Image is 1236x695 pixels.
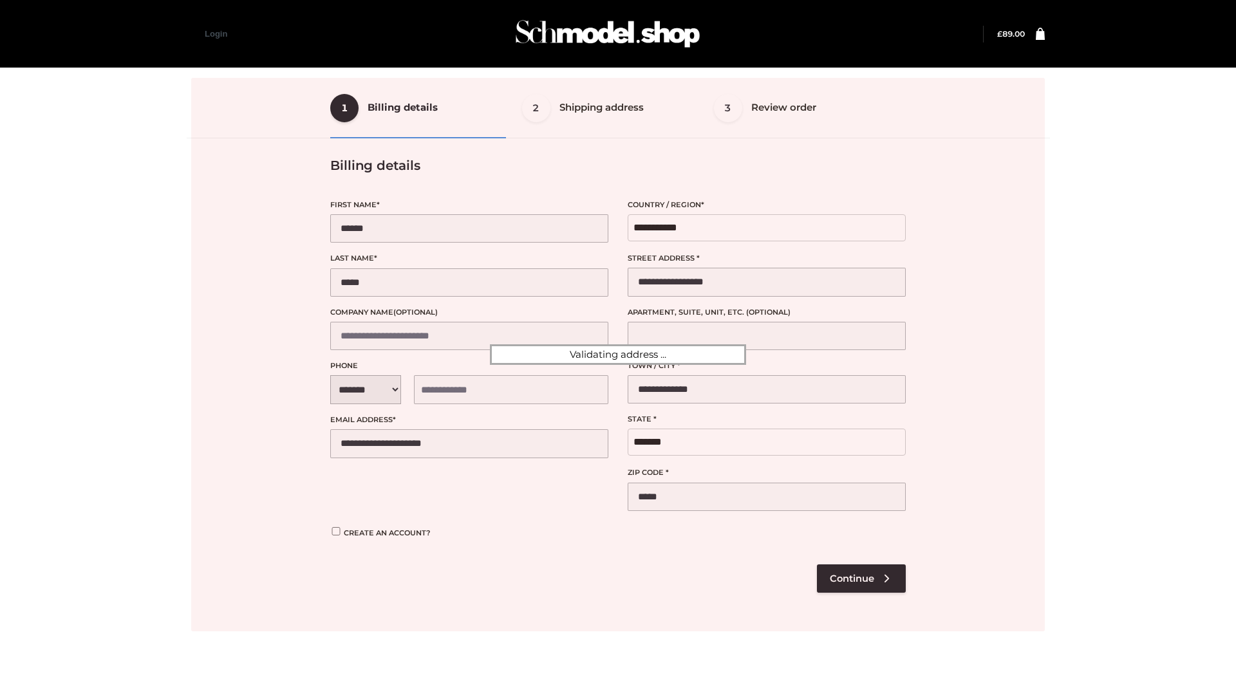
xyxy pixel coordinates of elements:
span: £ [997,29,1002,39]
img: Schmodel Admin 964 [511,8,704,59]
a: £89.00 [997,29,1025,39]
bdi: 89.00 [997,29,1025,39]
div: Validating address ... [490,344,746,365]
a: Login [205,29,227,39]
